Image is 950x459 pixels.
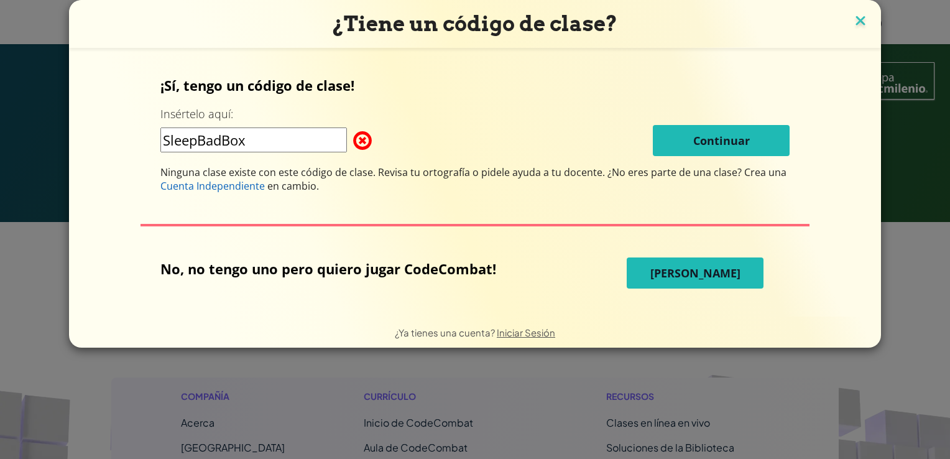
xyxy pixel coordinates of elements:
[160,106,233,122] label: Insértelo aquí:
[497,327,555,338] a: Iniciar Sesión
[653,125,790,156] button: Continuar
[650,266,740,280] span: [PERSON_NAME]
[627,257,763,289] button: [PERSON_NAME]
[607,165,786,179] span: ¿No eres parte de una clase? Crea una
[395,327,497,338] span: ¿Ya tienes una cuenta?
[333,11,617,36] span: ¿Tiene un código de clase?
[693,133,750,148] span: Continuar
[160,179,265,193] span: Cuenta Independiente
[265,179,319,193] span: en cambio.
[160,76,790,95] p: ¡Sí, tengo un código de clase!
[852,12,869,31] img: Cerrar icono
[160,259,539,278] p: No, no tengo uno pero quiero jugar CodeCombat!
[160,165,607,179] span: Ninguna clase existe con este código de clase. Revisa tu ortografía o pidele ayuda a tu docente.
